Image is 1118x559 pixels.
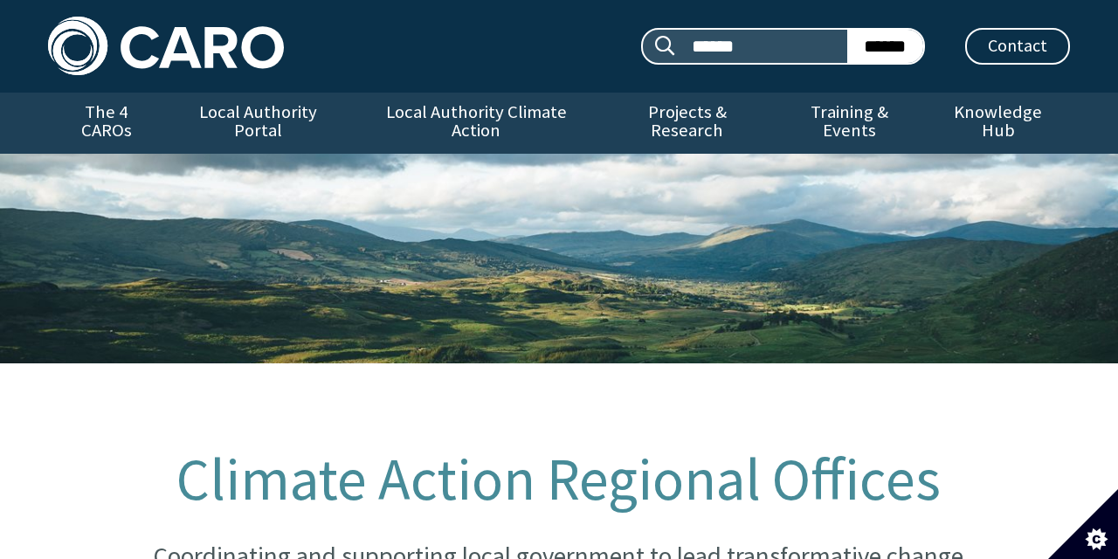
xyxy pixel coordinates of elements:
a: Projects & Research [601,93,774,154]
h1: Climate Action Regional Offices [135,447,983,512]
a: Local Authority Portal [164,93,351,154]
a: Local Authority Climate Action [351,93,600,154]
a: The 4 CAROs [48,93,164,154]
a: Training & Events [773,93,926,154]
a: Knowledge Hub [927,93,1070,154]
button: Set cookie preferences [1048,489,1118,559]
a: Contact [965,28,1070,65]
img: Caro logo [48,17,284,75]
